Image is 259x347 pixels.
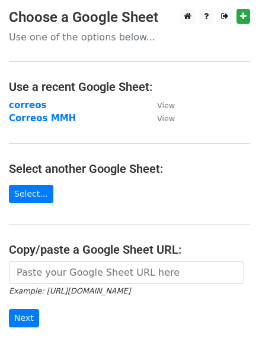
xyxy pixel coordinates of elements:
small: View [157,114,175,123]
a: View [145,100,175,111]
a: correos [9,100,46,111]
h3: Choose a Google Sheet [9,9,250,26]
small: View [157,101,175,110]
h4: Select another Google Sheet: [9,162,250,176]
h4: Use a recent Google Sheet: [9,80,250,94]
a: View [145,113,175,124]
a: Correos MMH [9,113,76,124]
input: Paste your Google Sheet URL here [9,261,244,284]
p: Use one of the options below... [9,31,250,43]
input: Next [9,309,39,327]
small: Example: [URL][DOMAIN_NAME] [9,286,130,295]
h4: Copy/paste a Google Sheet URL: [9,242,250,257]
a: Select... [9,185,53,203]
